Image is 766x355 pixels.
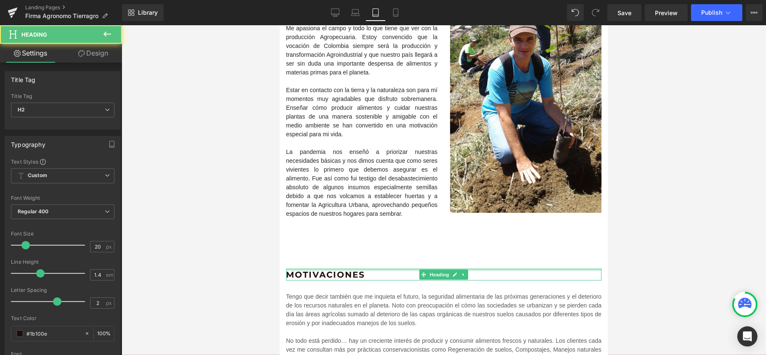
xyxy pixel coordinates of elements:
b: Regular 400 [18,208,49,215]
span: Publish [701,9,722,16]
button: Undo [567,4,584,21]
a: Design [63,44,124,63]
span: Heading [148,244,171,254]
a: Landing Pages [25,4,122,11]
span: Preview [655,8,678,17]
input: Color [27,329,80,338]
span: em [106,272,113,278]
div: Font Weight [11,195,114,201]
b: Custom [28,172,47,179]
div: Font Size [11,231,114,237]
div: Open Intercom Messenger [737,326,758,347]
span: Save [618,8,631,17]
a: Preview [645,4,688,21]
div: Typography [11,136,45,148]
button: More [746,4,763,21]
b: H2 [18,106,25,113]
a: Mobile [386,4,406,21]
a: Desktop [325,4,345,21]
div: Estar en contacto con la tierra y la naturaleza son para mí momentos muy agradables que disfruto ... [6,61,158,114]
span: Heading [21,31,47,38]
button: Redo [587,4,604,21]
div: Text Styles [11,158,114,165]
a: New Library [122,4,164,21]
div: Tengo que decir también que me inquieta el futuro, la seguridad alimentaria de las próximas gener... [6,267,322,302]
div: Title Tag [11,72,36,83]
a: Laptop [345,4,366,21]
a: Tablet [366,4,386,21]
div: No todo está perdido… hay un creciente interés de producir y consumir alimentos frescos y natural... [6,311,322,338]
div: Title Tag [11,93,114,99]
a: Expand / Collapse [180,244,188,254]
div: % [94,326,114,341]
span: Library [138,9,158,16]
strong: Motivaciones [6,244,85,254]
div: Letter Spacing [11,287,114,293]
button: Publish [691,4,742,21]
div: Line Height [11,259,114,265]
div: La pandemia nos enseñó a priorizar nuestras necesidades básicas y nos dimos cuenta que como seres... [6,122,158,193]
span: Firma Agronomo Tierragro [25,13,98,19]
div: Text Color [11,315,114,321]
span: px [106,300,113,306]
span: px [106,244,113,249]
